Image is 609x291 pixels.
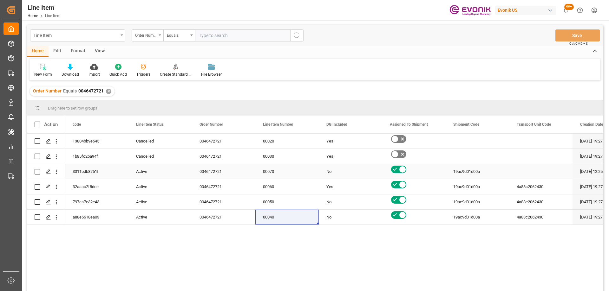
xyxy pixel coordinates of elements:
div: Download [62,72,79,77]
div: View [90,46,109,57]
div: Create Standard Shipment [160,72,192,77]
img: Evonik-brand-mark-Deep-Purple-RGB.jpeg_1700498283.jpeg [449,5,491,16]
div: Triggers [136,72,150,77]
div: New Form [34,72,52,77]
div: Edit [49,46,66,57]
a: Home [28,14,38,18]
span: Line Item Number [263,122,293,127]
div: Action [44,122,58,127]
div: Import [88,72,100,77]
button: show 102 new notifications [559,3,573,17]
div: 0046472721 [192,134,255,149]
div: 00030 [255,149,319,164]
button: Help Center [573,3,587,17]
div: 19ac9d01d00a [446,194,509,209]
button: open menu [132,29,163,41]
span: 99+ [564,4,574,10]
div: 0046472721 [192,194,255,209]
span: Assigned To Shipment [390,122,428,127]
div: 00040 [255,210,319,225]
div: 19ac9d01d00a [446,210,509,225]
div: 19ac9d01d00a [446,179,509,194]
span: code [73,122,81,127]
div: No [326,210,375,225]
div: 13804bb9e545 [65,134,128,149]
div: Press SPACE to select this row. [27,149,65,164]
div: 0046472721 [192,149,255,164]
span: Creation Date [580,122,603,127]
div: Order Number [135,31,157,38]
div: Active [136,210,184,225]
div: 4a88c2062430 [509,179,573,194]
button: open menu [30,29,125,41]
span: Transport Unit Code [517,122,551,127]
div: 797ea7c32e43 [65,194,128,209]
div: No [326,195,375,209]
button: Save [555,29,600,41]
div: Active [136,164,184,179]
span: Drag here to set row groups [48,106,97,111]
div: 4a88c2062430 [509,194,573,209]
span: Equals [63,88,77,93]
div: 0046472721 [192,210,255,225]
div: 00050 [255,194,319,209]
div: Press SPACE to select this row. [27,210,65,225]
span: Ctrl/CMD + S [569,41,588,46]
div: 32aaac2f8dce [65,179,128,194]
input: Type to search [195,29,290,41]
span: Shipment Code [453,122,479,127]
div: Press SPACE to select this row. [27,164,65,179]
div: File Browser [201,72,222,77]
div: ✕ [106,89,111,94]
div: 4a88c2062430 [509,210,573,225]
span: Line Item Status [136,122,164,127]
div: Active [136,195,184,209]
div: Active [136,180,184,194]
div: Cancelled [136,149,184,164]
div: Quick Add [109,72,127,77]
div: Press SPACE to select this row. [27,179,65,194]
div: 1b85fc2ba94f [65,149,128,164]
div: Press SPACE to select this row. [27,134,65,149]
span: Order Number [200,122,223,127]
div: Yes [326,180,375,194]
div: Format [66,46,90,57]
div: 0046472721 [192,179,255,194]
div: 00020 [255,134,319,149]
span: 0046472721 [78,88,104,93]
div: 19ac9d01d00a [446,164,509,179]
div: Cancelled [136,134,184,149]
span: Order Number [33,88,62,93]
div: No [326,164,375,179]
div: Line Item [34,31,118,39]
div: a88e5618ea03 [65,210,128,225]
div: Evonik US [495,6,556,15]
button: open menu [163,29,195,41]
span: DG Included [326,122,347,127]
div: 00060 [255,179,319,194]
button: search button [290,29,304,41]
div: Yes [326,149,375,164]
div: Line Item [28,3,61,12]
div: Home [27,46,49,57]
div: Press SPACE to select this row. [27,194,65,210]
div: 3311bdb8751f [65,164,128,179]
div: 0046472721 [192,164,255,179]
button: Evonik US [495,4,559,16]
div: 00070 [255,164,319,179]
div: Equals [167,31,188,38]
div: Yes [326,134,375,149]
